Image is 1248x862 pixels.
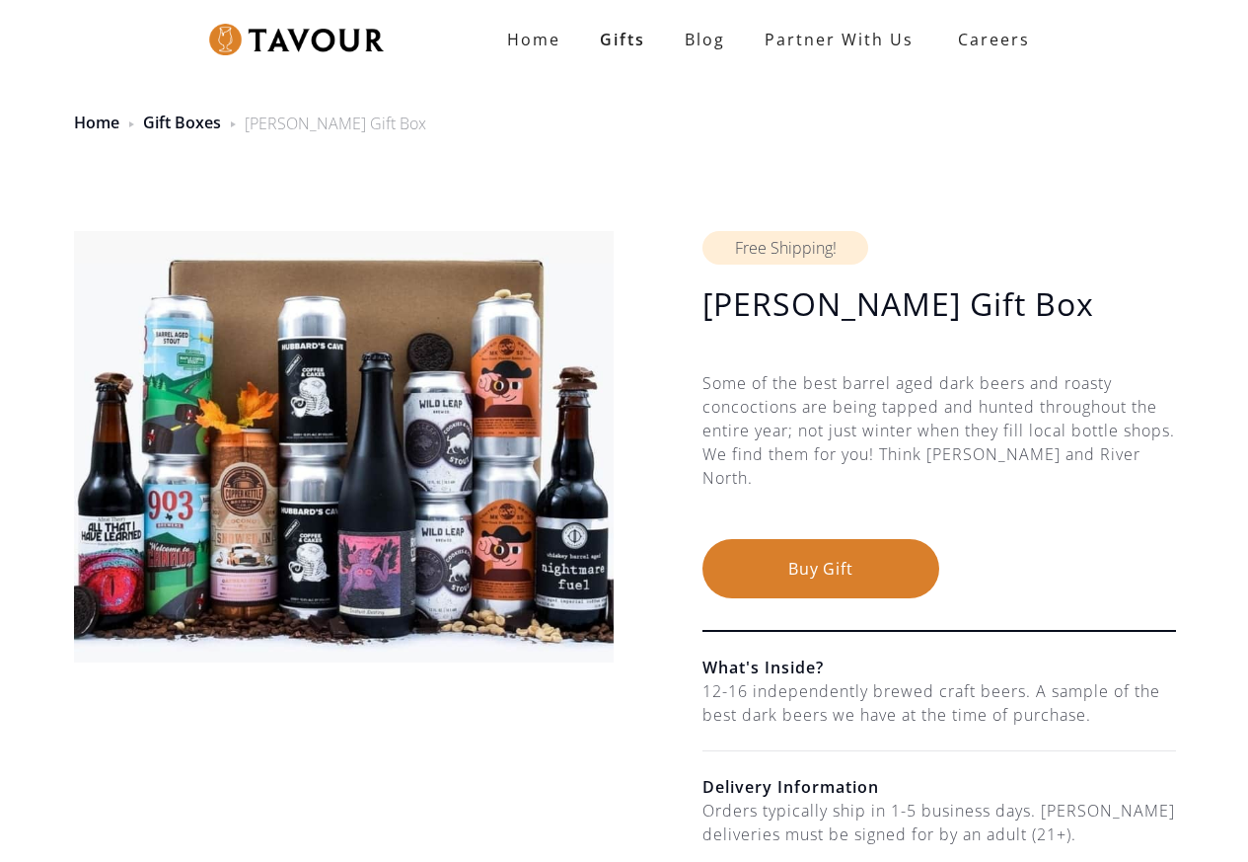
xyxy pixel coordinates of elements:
a: Blog [665,20,745,59]
h6: What's Inside? [702,656,1176,679]
a: Gifts [580,20,665,59]
h1: [PERSON_NAME] Gift Box [702,284,1176,324]
div: Some of the best barrel aged dark beers and roasty concoctions are being tapped and hunted throug... [702,371,1176,539]
a: Home [74,112,119,133]
a: partner with us [745,20,933,59]
div: [PERSON_NAME] Gift Box [245,112,426,135]
div: Free Shipping! [702,231,868,265]
a: Gift Boxes [143,112,221,133]
div: Orders typically ship in 1-5 business days. [PERSON_NAME] deliveries must be signed for by an adu... [702,799,1176,846]
a: Home [487,20,580,59]
strong: Careers [958,20,1030,59]
div: 12-16 independently brewed craft beers. A sample of the best dark beers we have at the time of pu... [702,679,1176,727]
button: Buy Gift [702,539,939,598]
a: Careers [933,12,1045,67]
strong: Home [507,29,560,50]
h6: Delivery Information [702,775,1176,799]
